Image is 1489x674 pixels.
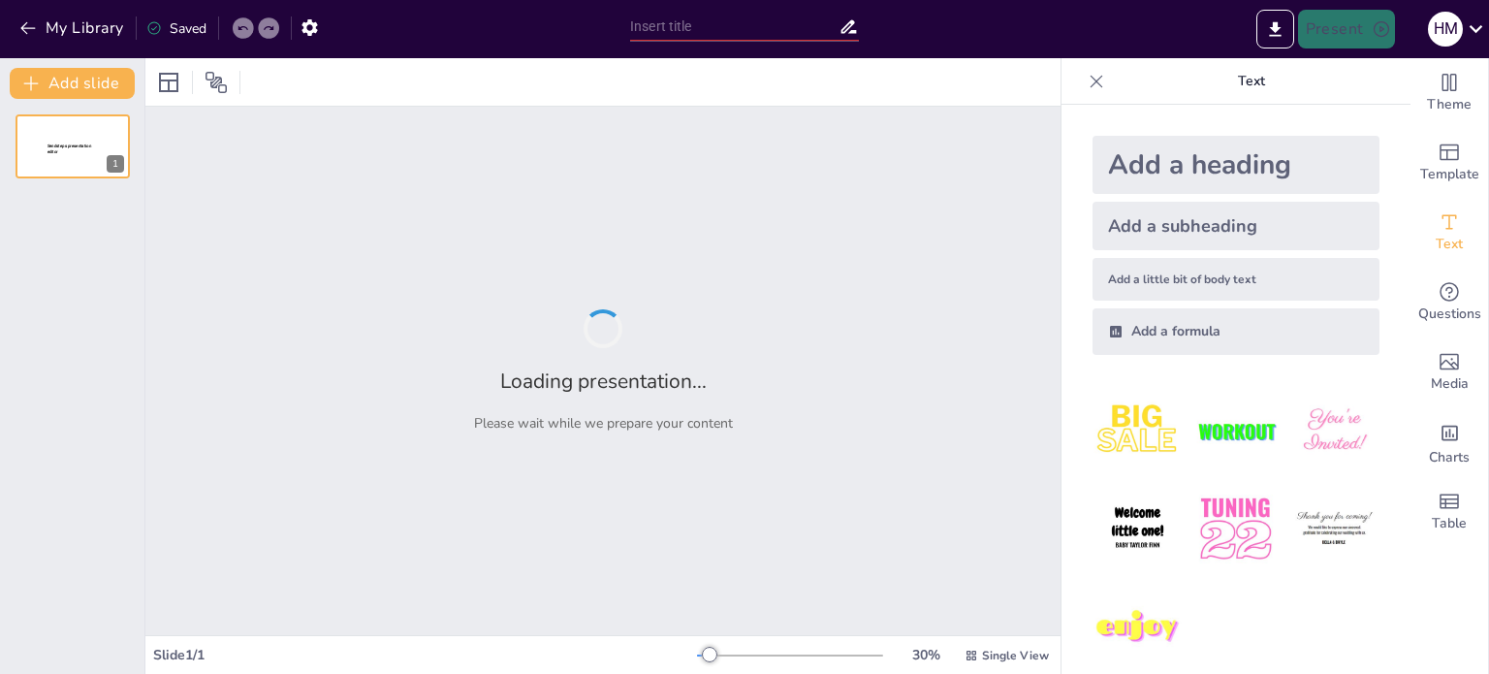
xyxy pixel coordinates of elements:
span: Template [1420,164,1479,185]
div: Add a table [1410,477,1488,547]
span: Theme [1427,94,1472,115]
p: Please wait while we prepare your content [474,414,733,433]
img: 4.jpeg [1093,484,1183,574]
span: Position [205,71,228,94]
div: 1 [16,114,130,178]
input: Insert title [630,13,839,41]
span: Sendsteps presentation editor [48,144,91,154]
img: 3.jpeg [1289,386,1379,476]
img: 5.jpeg [1190,484,1281,574]
div: Layout [153,67,184,98]
div: Change the overall theme [1410,58,1488,128]
button: Present [1298,10,1395,48]
div: Slide 1 / 1 [153,646,697,664]
span: Questions [1418,304,1481,325]
div: H M [1428,12,1463,47]
button: Add slide [10,68,135,99]
span: Table [1432,513,1467,534]
img: 2.jpeg [1190,386,1281,476]
span: Single View [982,648,1049,663]
div: Add a heading [1093,136,1379,194]
span: Text [1436,234,1463,255]
button: H M [1428,10,1463,48]
div: 1 [107,155,124,173]
div: Add a little bit of body text [1093,258,1379,301]
div: Get real-time input from your audience [1410,268,1488,337]
div: Add ready made slides [1410,128,1488,198]
span: Media [1431,373,1469,395]
div: Add charts and graphs [1410,407,1488,477]
div: 30 % [903,646,949,664]
span: Charts [1429,447,1470,468]
div: Add a formula [1093,308,1379,355]
h2: Loading presentation... [500,368,707,395]
button: Export to PowerPoint [1256,10,1294,48]
p: Text [1112,58,1391,105]
div: Add images, graphics, shapes or video [1410,337,1488,407]
button: My Library [15,13,132,44]
img: 7.jpeg [1093,583,1183,673]
div: Add a subheading [1093,202,1379,250]
div: Saved [146,19,206,38]
div: Add text boxes [1410,198,1488,268]
img: 6.jpeg [1289,484,1379,574]
img: 1.jpeg [1093,386,1183,476]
